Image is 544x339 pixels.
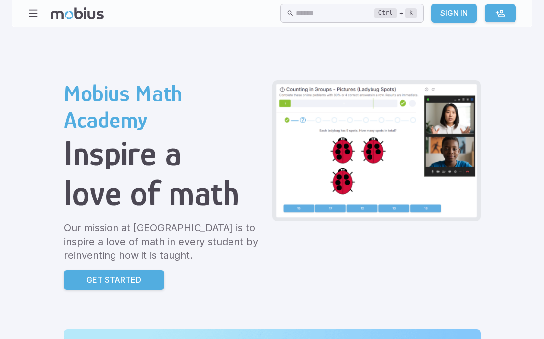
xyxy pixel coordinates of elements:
[64,173,264,213] h1: love of math
[405,8,417,18] kbd: k
[374,7,417,19] div: +
[64,270,164,290] a: Get Started
[64,221,264,262] p: Our mission at [GEOGRAPHIC_DATA] is to inspire a love of math in every student by reinventing how...
[276,84,477,217] img: Grade 2 Class
[64,133,264,173] h1: Inspire a
[431,4,477,23] a: Sign In
[86,274,141,286] p: Get Started
[374,8,397,18] kbd: Ctrl
[64,80,264,133] h2: Mobius Math Academy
